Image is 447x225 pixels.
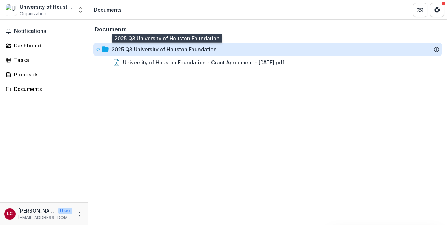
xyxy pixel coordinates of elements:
[91,5,125,15] nav: breadcrumb
[112,46,217,53] div: 2025 Q3 University of Houston Foundation
[3,69,85,80] a: Proposals
[93,43,442,56] div: 2025 Q3 University of Houston Foundation
[3,25,85,37] button: Notifications
[58,208,72,214] p: User
[76,3,85,17] button: Open entity switcher
[3,40,85,51] a: Dashboard
[14,85,79,93] div: Documents
[6,4,17,16] img: University of Houston Foundation
[3,83,85,95] a: Documents
[413,3,427,17] button: Partners
[94,6,122,13] div: Documents
[123,59,284,66] div: University of Houston Foundation - Grant Agreement - [DATE].pdf
[3,54,85,66] a: Tasks
[14,71,79,78] div: Proposals
[18,214,72,221] p: [EMAIL_ADDRESS][DOMAIN_NAME]
[430,3,444,17] button: Get Help
[75,210,84,218] button: More
[7,212,13,216] div: Liz Chavez
[93,43,442,69] div: 2025 Q3 University of Houston FoundationUniversity of Houston Foundation - Grant Agreement - [DAT...
[93,56,442,69] div: University of Houston Foundation - Grant Agreement - [DATE].pdf
[14,56,79,64] div: Tasks
[95,26,127,33] h3: Documents
[14,28,82,34] span: Notifications
[14,42,79,49] div: Dashboard
[20,3,73,11] div: University of Houston Foundation
[20,11,46,17] span: Organization
[18,207,55,214] p: [PERSON_NAME]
